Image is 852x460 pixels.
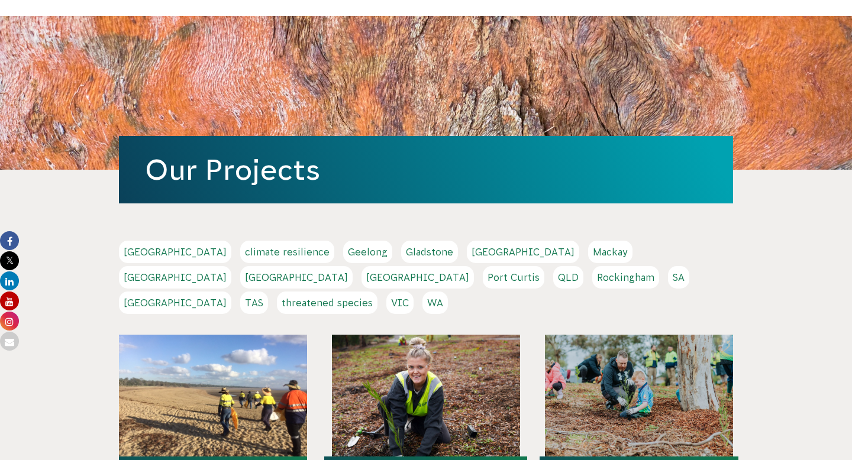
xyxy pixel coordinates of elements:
[240,291,268,314] a: TAS
[343,241,392,263] a: Geelong
[386,291,414,314] a: VIC
[119,291,231,314] a: [GEOGRAPHIC_DATA]
[668,266,689,289] a: SA
[467,241,579,263] a: [GEOGRAPHIC_DATA]
[240,266,353,289] a: [GEOGRAPHIC_DATA]
[592,266,659,289] a: Rockingham
[588,241,632,263] a: Mackay
[553,266,583,289] a: QLD
[277,291,377,314] a: threatened species
[483,266,544,289] a: Port Curtis
[240,241,334,263] a: climate resilience
[119,241,231,263] a: [GEOGRAPHIC_DATA]
[401,241,458,263] a: Gladstone
[362,266,474,289] a: [GEOGRAPHIC_DATA]
[422,291,448,314] a: WA
[119,266,231,289] a: [GEOGRAPHIC_DATA]
[145,154,320,186] a: Our Projects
